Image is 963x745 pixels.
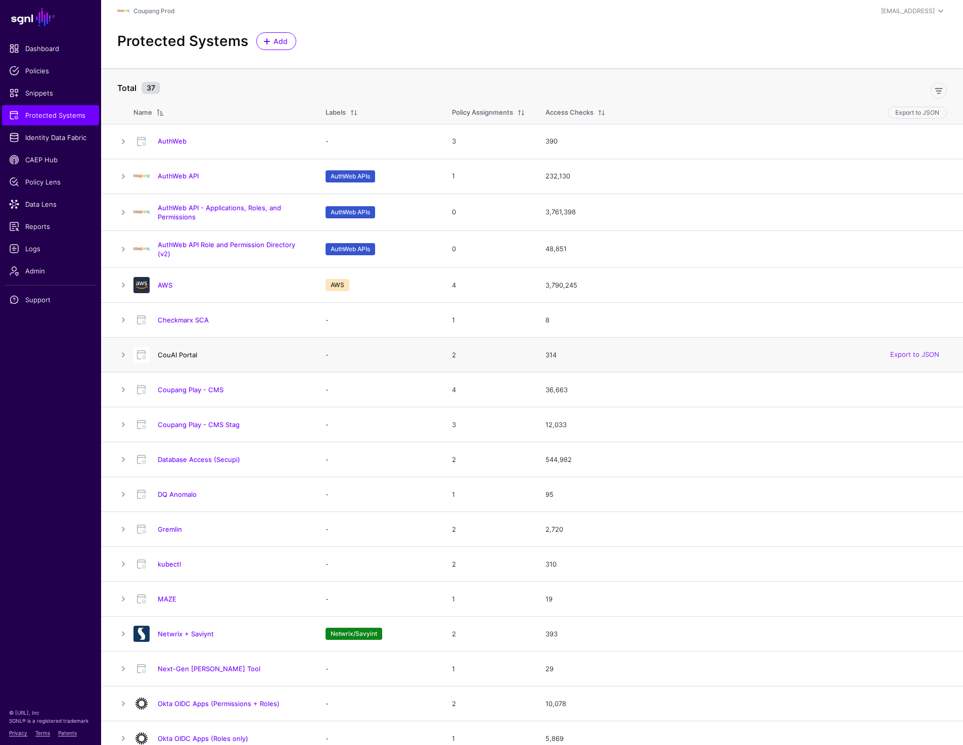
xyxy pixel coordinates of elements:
td: - [315,477,442,512]
a: Okta OIDC Apps (Permissions + Roles) [158,700,280,708]
a: SGNL [6,6,95,28]
span: Dashboard [9,43,92,54]
a: DQ Anomalo [158,490,197,498]
span: Policies [9,66,92,76]
a: Database Access (Secupi) [158,455,240,463]
button: Export to JSON [888,107,947,119]
img: svg+xml;base64,PHN2ZyBpZD0iTG9nbyIgeG1sbnM9Imh0dHA6Ly93d3cudzMub3JnLzIwMDAvc3ZnIiB3aWR0aD0iMTIxLj... [117,5,129,17]
div: 393 [545,629,947,639]
td: 2 [442,617,535,651]
div: Labels [326,108,346,118]
span: Admin [9,266,92,276]
div: 544,982 [545,455,947,465]
a: Checkmarx SCA [158,316,209,324]
span: AuthWeb APIs [326,206,375,218]
a: AuthWeb API [158,172,199,180]
td: - [315,407,442,442]
td: 3 [442,124,535,159]
img: svg+xml;base64,PHN2ZyB3aWR0aD0iNjQiIGhlaWdodD0iNjQiIHZpZXdCb3g9IjAgMCA2NCA2NCIgZmlsbD0ibm9uZSIgeG... [133,277,150,293]
h2: Protected Systems [117,33,248,50]
a: Netwrix + Saviynt [158,630,214,638]
div: Policy Assignments [452,108,513,118]
p: SGNL® is a registered trademark [9,717,92,725]
a: Coupang Play - CMS [158,386,223,394]
div: Access Checks [545,108,593,118]
div: 29 [545,664,947,674]
div: 390 [545,136,947,147]
div: 36,663 [545,385,947,395]
div: 314 [545,350,947,360]
td: 4 [442,268,535,303]
p: © [URL], Inc [9,709,92,717]
td: 0 [442,230,535,267]
a: Admin [2,261,99,281]
div: 8 [545,315,947,325]
a: AuthWeb API - Applications, Roles, and Permissions [158,204,281,221]
a: Add [256,32,296,50]
a: Coupang Play - CMS Stag [158,421,240,429]
a: kubectl [158,560,181,568]
td: 3 [442,407,535,442]
td: - [315,651,442,686]
div: 95 [545,490,947,500]
div: 232,130 [545,171,947,181]
div: 10,078 [545,699,947,709]
a: Protected Systems [2,105,99,125]
span: Add [272,36,289,46]
td: 1 [442,651,535,686]
a: Identity Data Fabric [2,127,99,148]
a: Policy Lens [2,172,99,192]
div: 2,720 [545,525,947,535]
a: AuthWeb API Role and Permission Directory (v2) [158,241,295,258]
a: Export to JSON [890,351,939,359]
td: - [315,124,442,159]
div: 3,761,398 [545,207,947,217]
span: Policy Lens [9,177,92,187]
div: Name [133,108,152,118]
span: AWS [326,279,349,291]
a: Dashboard [2,38,99,59]
a: CAEP Hub [2,150,99,170]
div: 5,869 [545,734,947,744]
td: 1 [442,477,535,512]
td: 2 [442,442,535,477]
td: - [315,686,442,721]
strong: Total [117,83,136,93]
td: 2 [442,547,535,582]
td: 2 [442,686,535,721]
td: - [315,442,442,477]
span: Identity Data Fabric [9,132,92,143]
td: 1 [442,159,535,194]
td: 2 [442,512,535,547]
a: Okta OIDC Apps (Roles only) [158,734,248,742]
a: Data Lens [2,194,99,214]
td: 2 [442,338,535,372]
span: Logs [9,244,92,254]
td: - [315,372,442,407]
span: Reports [9,221,92,231]
span: AuthWeb APIs [326,243,375,255]
img: svg+xml;base64,PD94bWwgdmVyc2lvbj0iMS4wIiBlbmNvZGluZz0iVVRGLTgiIHN0YW5kYWxvbmU9Im5vIj8+CjwhLS0gQ3... [133,204,150,220]
span: Snippets [9,88,92,98]
img: svg+xml;base64,PD94bWwgdmVyc2lvbj0iMS4wIiBlbmNvZGluZz0iVVRGLTgiIHN0YW5kYWxvbmU9Im5vIj8+CjwhLS0gQ3... [133,241,150,257]
span: Protected Systems [9,110,92,120]
div: 12,033 [545,420,947,430]
span: Data Lens [9,199,92,209]
span: AuthWeb APIs [326,170,375,182]
td: - [315,338,442,372]
td: 4 [442,372,535,407]
a: AWS [158,281,172,289]
a: Privacy [9,730,27,736]
small: 37 [142,82,160,94]
td: 0 [442,194,535,230]
a: MAZE [158,595,176,603]
span: CAEP Hub [9,155,92,165]
div: [EMAIL_ADDRESS] [881,7,935,16]
div: 19 [545,594,947,604]
div: 48,851 [545,244,947,254]
a: Coupang Prod [133,7,174,15]
img: svg+xml;base64,PHN2ZyB3aWR0aD0iNjQiIGhlaWdodD0iNjQiIHZpZXdCb3g9IjAgMCA2NCA2NCIgZmlsbD0ibm9uZSIgeG... [133,695,150,712]
td: 1 [442,303,535,338]
a: CouAI Portal [158,351,197,359]
div: 310 [545,560,947,570]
